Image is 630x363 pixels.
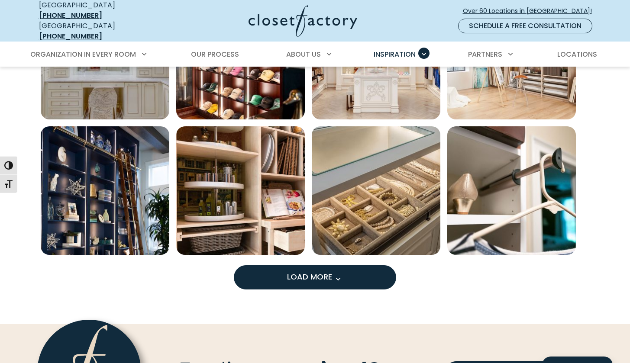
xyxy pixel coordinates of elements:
[41,126,169,255] a: Open inspiration gallery to preview enlarged image
[24,42,606,67] nav: Primary Menu
[39,10,102,20] a: [PHONE_NUMBER]
[447,126,576,255] img: Synergy valet rod
[374,49,416,59] span: Inspiration
[249,5,357,37] img: Closet Factory Logo
[30,49,136,59] span: Organization in Every Room
[176,126,305,255] a: Open inspiration gallery to preview enlarged image
[462,3,599,19] a: Over 60 Locations in [GEOGRAPHIC_DATA]!
[41,126,169,255] img: Wall unit Rolling ladder
[312,126,440,255] img: Tan velvet jewelry tray on pull-out shelf, counter with glass cutout
[463,6,599,16] span: Over 60 Locations in [GEOGRAPHIC_DATA]!
[312,126,440,255] a: Open inspiration gallery to preview enlarged image
[39,21,165,42] div: [GEOGRAPHIC_DATA]
[191,49,239,59] span: Our Process
[447,126,576,255] a: Open inspiration gallery to preview enlarged image
[176,126,305,255] img: Pantry lazy susans
[234,265,396,289] button: Load more inspiration gallery images
[468,49,502,59] span: Partners
[557,49,597,59] span: Locations
[287,271,343,282] span: Load More
[39,31,102,41] a: [PHONE_NUMBER]
[458,19,592,33] a: Schedule a Free Consultation
[286,49,321,59] span: About Us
